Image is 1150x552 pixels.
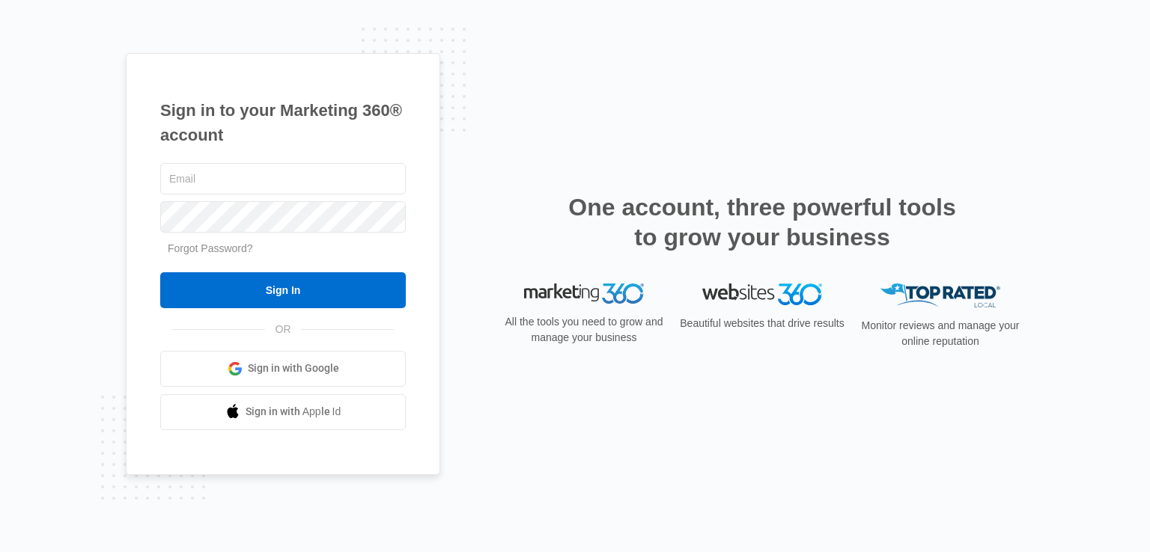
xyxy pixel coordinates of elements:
[248,361,339,376] span: Sign in with Google
[160,272,406,308] input: Sign In
[500,314,668,346] p: All the tools you need to grow and manage your business
[265,322,302,337] span: OR
[160,394,406,430] a: Sign in with Apple Id
[564,192,961,252] h2: One account, three powerful tools to grow your business
[678,316,846,331] p: Beautiful websites that drive results
[880,283,1000,308] img: Top Rated Local
[524,283,644,304] img: Marketing 360
[857,318,1024,349] p: Monitor reviews and manage your online reputation
[168,242,253,254] a: Forgot Password?
[246,404,341,420] span: Sign in with Apple Id
[702,283,822,305] img: Websites 360
[160,163,406,194] input: Email
[160,351,406,387] a: Sign in with Google
[160,98,406,147] h1: Sign in to your Marketing 360® account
